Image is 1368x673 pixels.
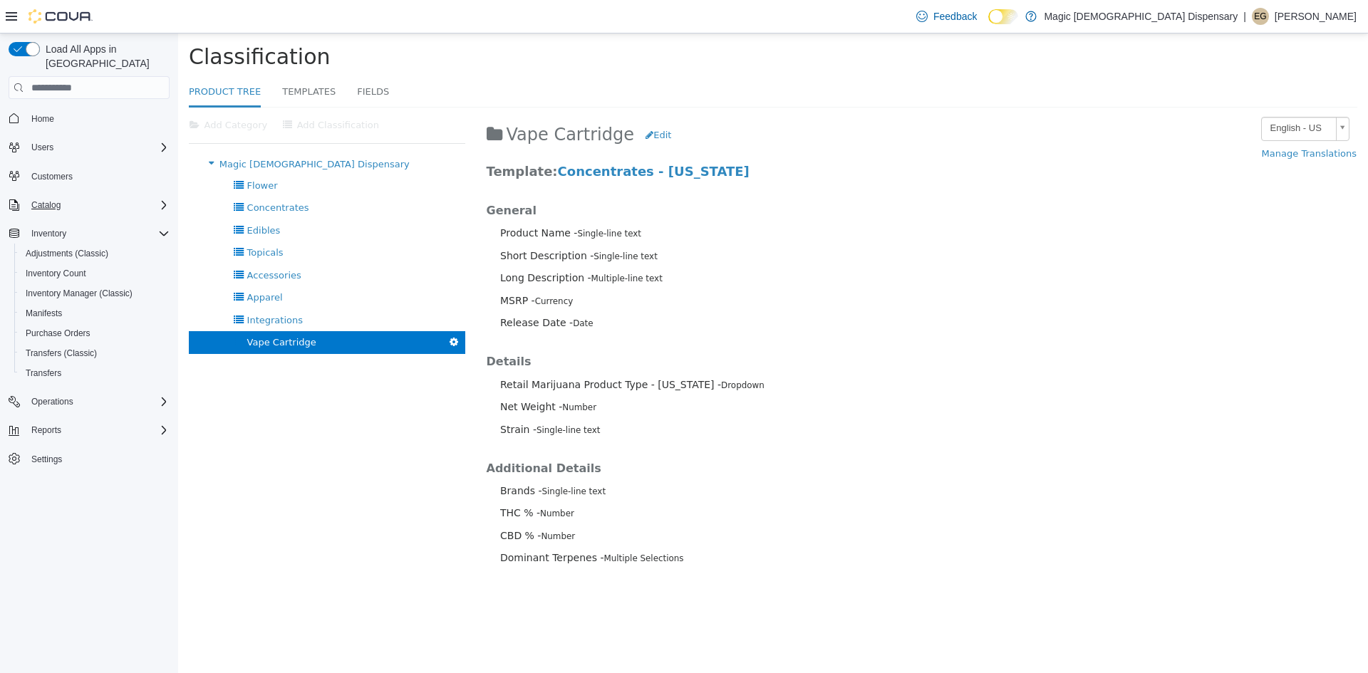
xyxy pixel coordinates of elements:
p: Magic [DEMOGRAPHIC_DATA] Dispensary [1044,8,1238,25]
button: Customers [3,166,175,187]
img: Cova [28,9,93,24]
small: Single-line text [364,453,428,463]
button: Operations [3,392,175,412]
span: Inventory [31,228,66,239]
span: Settings [31,454,62,465]
span: Catalog [26,197,170,214]
span: Adjustments (Classic) [26,248,108,259]
span: Transfers (Classic) [20,345,170,362]
span: Reports [31,424,61,436]
a: Settings [26,451,68,468]
button: Edit [467,89,501,115]
button: Purchase Orders [14,323,175,343]
button: Operations [26,393,79,410]
button: Add Category [11,79,97,105]
span: Settings [26,450,170,468]
button: Reports [3,420,175,440]
small: Multiple Selections [425,520,505,530]
span: Transfers [26,367,61,379]
span: Vape Cartridge [69,303,138,314]
a: Customers [26,168,78,185]
button: Inventory Manager (Classic) [14,283,175,303]
span: CBD % - [322,496,363,508]
span: Operations [26,393,170,410]
span: Edibles [69,192,103,202]
span: Flower [69,147,100,157]
a: Manage Translations [1083,108,1179,133]
span: EG [1254,8,1266,25]
h4: Additional Details [309,428,956,443]
a: Concentrates - [US_STATE] [380,130,571,145]
span: Concentrates [69,169,131,179]
a: Templates [104,44,157,75]
span: Reports [26,422,170,439]
button: Adjustments (Classic) [14,244,175,264]
span: Purchase Orders [26,328,90,339]
button: Catalog [26,197,66,214]
input: Dark Mode [988,9,1018,24]
small: Number [362,475,396,485]
span: Manifests [20,305,170,322]
button: Add Classification [97,79,209,105]
small: Single-line text [358,392,423,402]
span: Strain - [322,390,358,402]
button: Users [3,137,175,157]
a: Feedback [911,2,983,31]
h4: General [309,170,956,185]
a: Transfers (Classic) [20,345,103,362]
span: English - US [1084,84,1152,106]
span: Retail Marijuana Product Type - [US_STATE] - [322,345,543,357]
a: Manifests [20,305,68,322]
span: Apparel [69,259,105,269]
span: Integrations [69,281,125,292]
span: MSRP - [322,261,357,273]
button: Inventory [26,225,72,242]
a: Fields [179,44,211,75]
a: Inventory Count [20,265,92,282]
span: Manifests [26,308,62,319]
p: | [1243,8,1246,25]
button: Transfers [14,363,175,383]
span: Adjustments (Classic) [20,245,170,262]
small: Currency [357,263,395,273]
a: Transfers [20,365,67,382]
small: Number [363,498,397,508]
span: THC % - [322,474,362,485]
span: Operations [31,396,73,407]
h4: Details [309,321,956,336]
span: Inventory Manager (Classic) [26,288,133,299]
p: [PERSON_NAME] [1275,8,1357,25]
span: Dark Mode [988,24,989,25]
span: Release Date - [322,283,395,295]
a: Home [26,110,60,127]
nav: Complex example [9,102,170,506]
span: Dominant Terpenes - [322,518,425,530]
div: Eduardo Gonzalez [1252,8,1269,25]
span: Users [26,139,170,156]
span: Purchase Orders [20,325,170,342]
small: Date [395,285,415,295]
span: Product Name - [322,194,399,205]
small: Multiple-line text [413,240,484,250]
span: Inventory Count [20,265,170,282]
span: Brands - [322,452,364,463]
span: Inventory Count [26,268,86,279]
button: Users [26,139,59,156]
button: Inventory Count [14,264,175,283]
button: Manifests [14,303,175,323]
button: Catalog [3,195,175,215]
a: Purchase Orders [20,325,96,342]
span: Inventory [26,225,170,242]
span: Net Weight - [322,367,384,379]
a: English - US [1083,83,1171,108]
span: Load All Apps in [GEOGRAPHIC_DATA] [40,42,170,71]
button: Transfers (Classic) [14,343,175,363]
span: Inventory Manager (Classic) [20,285,170,302]
span: Customers [26,167,170,185]
button: Reports [26,422,67,439]
span: Transfers [20,365,170,382]
span: Short Description - [322,216,415,228]
h3: Template: [309,130,956,146]
span: Customers [31,171,73,182]
small: Dropdown [543,347,586,357]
